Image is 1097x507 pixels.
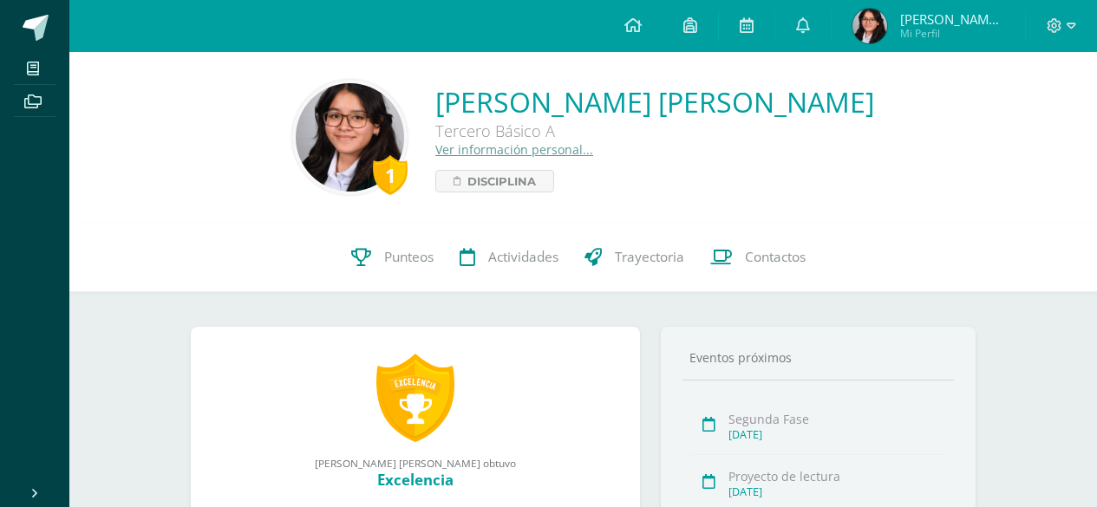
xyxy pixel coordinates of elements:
[296,83,404,192] img: 9ad1d35eb954a976b46860f4238c99a0.png
[467,171,536,192] span: Disciplina
[488,248,558,266] span: Actividades
[435,120,874,141] div: Tercero Básico A
[745,248,806,266] span: Contactos
[728,411,947,427] div: Segunda Fase
[208,456,623,470] div: [PERSON_NAME] [PERSON_NAME] obtuvo
[384,248,434,266] span: Punteos
[728,427,947,442] div: [DATE]
[900,10,1004,28] span: [PERSON_NAME] [PERSON_NAME]
[728,468,947,484] div: Proyecto de lectura
[697,223,819,292] a: Contactos
[571,223,697,292] a: Trayectoria
[208,470,623,490] div: Excelencia
[435,83,874,120] a: [PERSON_NAME] [PERSON_NAME]
[682,349,954,366] div: Eventos próximos
[447,223,571,292] a: Actividades
[435,141,593,158] a: Ver información personal...
[435,170,554,192] a: Disciplina
[338,223,447,292] a: Punteos
[615,248,684,266] span: Trayectoria
[373,155,408,195] div: 1
[728,484,947,499] div: [DATE]
[900,26,1004,41] span: Mi Perfil
[852,9,887,43] img: 16184bc207c3b617e31b899b9c7d75c5.png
